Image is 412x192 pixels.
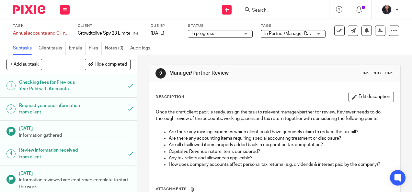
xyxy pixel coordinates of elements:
p: Information reviewed and confirmed complete to start the work [19,177,131,190]
h1: Review information received from client [19,145,85,162]
a: Client tasks [39,42,66,55]
h1: [DATE] [19,124,131,132]
span: [DATE] [151,31,164,36]
p: Any tax reliefs and allowances applicable? [169,155,393,161]
span: Attachments [156,187,187,191]
button: Edit description [349,92,394,102]
p: Are there any missing expenses which client could have genuinely claim to reduce the tax bill? [169,129,393,135]
button: Hide completed [85,59,131,70]
div: Instructions [363,71,394,76]
p: How does company accounts affect personal tax returns (e.g. dividends & interest paid by the comp... [169,161,393,168]
h1: Checking fees for Previous Year Paid with Accounts [19,78,85,94]
div: Annual accounts and CT return [13,30,70,37]
img: MicrosoftTeams-image.jfif [382,5,392,15]
p: Capital vs Revenue nature items considered? [169,148,393,155]
span: Hide completed [95,62,127,67]
p: Description [155,94,184,100]
img: Pixie [13,5,45,14]
label: Client [78,23,143,28]
label: Status [188,23,253,28]
label: Task [13,23,70,28]
div: 4 [6,149,16,158]
a: Audit logs [130,42,154,55]
span: In Partner/Manager Review [264,31,319,36]
div: 1 [6,81,16,90]
p: Once the draft client pack is ready, assign the task to relevant manager/partner for review. Revi... [156,109,393,122]
p: Crowdtolive Spv 23 Limited [78,30,130,37]
h1: [DATE] [19,169,131,177]
button: + Add subtask [6,59,42,70]
a: Notes (0) [105,42,127,55]
p: Information gathered [19,132,131,139]
div: 9 [155,68,166,79]
h1: Request year end information from client [19,101,85,117]
a: Files [89,42,102,55]
input: Search [251,8,310,14]
div: 2 [6,104,16,113]
label: Due by [151,23,180,28]
p: Are all disallowed items properly added back in corporation tax computation? [169,142,393,148]
a: Emails [69,42,86,55]
a: Subtasks [13,42,35,55]
p: Are there any accounting items requiring special accounting treatment or disclosure? [169,135,393,142]
label: Tags [261,23,326,28]
h1: Manager/Partner Review [169,70,289,77]
span: In progress [191,31,214,36]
